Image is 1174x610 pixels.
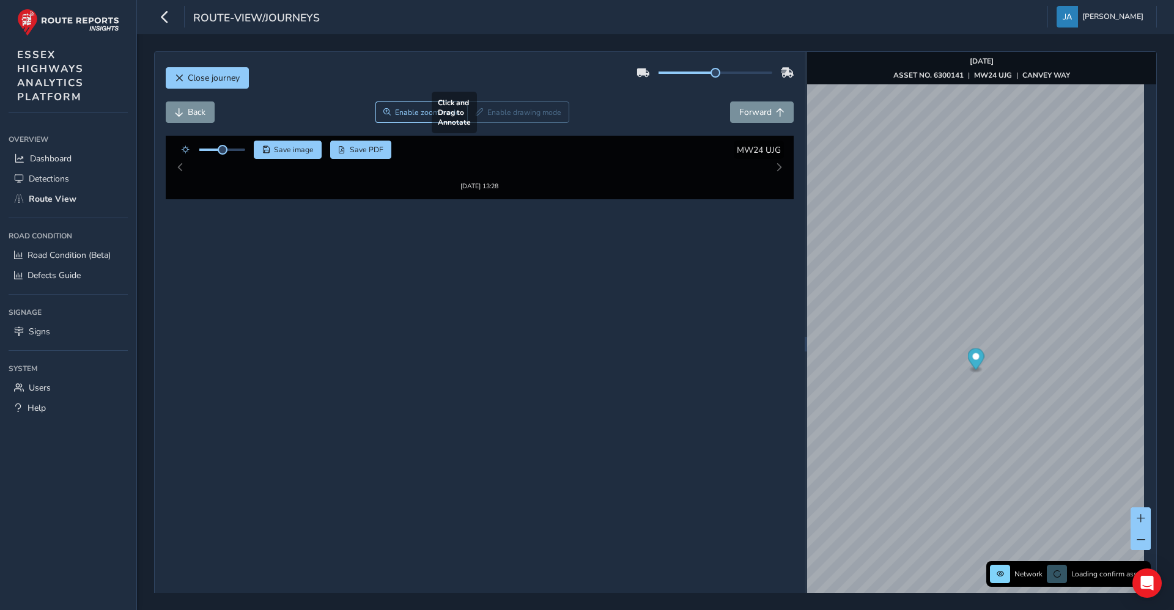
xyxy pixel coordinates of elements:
[893,70,964,80] strong: ASSET NO. 6300141
[893,70,1070,80] div: | |
[29,193,76,205] span: Route View
[730,101,794,123] button: Forward
[974,70,1012,80] strong: MW24 UJG
[739,106,772,118] span: Forward
[1132,568,1162,598] div: Open Intercom Messenger
[166,67,249,89] button: Close journey
[970,56,994,66] strong: [DATE]
[28,249,111,261] span: Road Condition (Beta)
[166,101,215,123] button: Back
[29,382,51,394] span: Users
[9,322,128,342] a: Signs
[17,48,84,104] span: ESSEX HIGHWAYS ANALYTICS PLATFORM
[442,154,517,166] img: Thumbnail frame
[28,402,46,414] span: Help
[28,270,81,281] span: Defects Guide
[330,141,392,159] button: PDF
[737,144,781,156] span: MW24 UJG
[442,166,517,175] div: [DATE] 13:28
[9,378,128,398] a: Users
[17,9,119,36] img: rr logo
[1057,6,1148,28] button: [PERSON_NAME]
[1022,70,1070,80] strong: CANVEY WAY
[30,153,72,164] span: Dashboard
[29,173,69,185] span: Detections
[375,101,468,123] button: Zoom
[9,149,128,169] a: Dashboard
[1057,6,1078,28] img: diamond-layout
[1071,569,1147,579] span: Loading confirm assets
[188,106,205,118] span: Back
[1082,6,1143,28] span: [PERSON_NAME]
[9,398,128,418] a: Help
[193,10,320,28] span: route-view/journeys
[188,72,240,84] span: Close journey
[9,227,128,245] div: Road Condition
[9,303,128,322] div: Signage
[9,130,128,149] div: Overview
[967,348,984,373] div: Map marker
[9,169,128,189] a: Detections
[9,359,128,378] div: System
[254,141,322,159] button: Save
[9,265,128,285] a: Defects Guide
[9,189,128,209] a: Route View
[395,108,460,117] span: Enable zoom mode
[274,145,314,155] span: Save image
[1014,569,1043,579] span: Network
[9,245,128,265] a: Road Condition (Beta)
[29,326,50,337] span: Signs
[350,145,383,155] span: Save PDF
